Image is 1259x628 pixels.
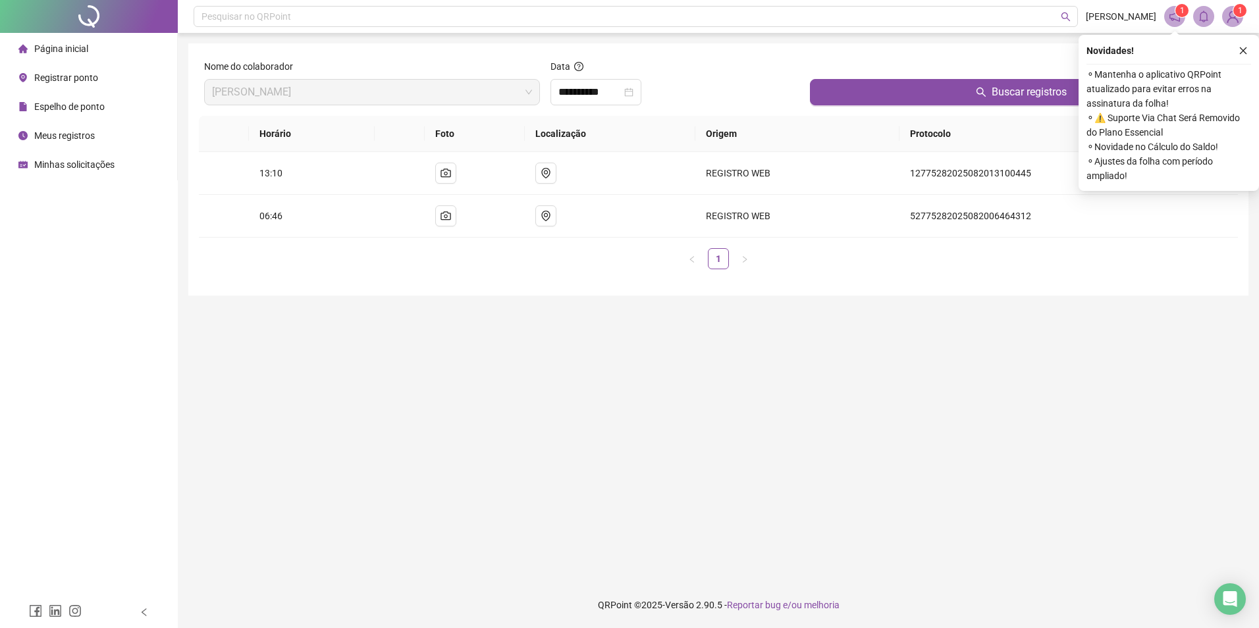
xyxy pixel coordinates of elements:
[899,195,1238,238] td: 52775282025082006464312
[18,44,28,53] span: home
[29,604,42,617] span: facebook
[1233,4,1246,17] sup: Atualize o seu contato no menu Meus Dados
[212,80,532,105] span: RYAN MATHEUS DE MAGALHÃES SANTOS
[34,159,115,170] span: Minhas solicitações
[741,255,749,263] span: right
[178,582,1259,628] footer: QRPoint © 2025 - 2.90.5 -
[709,249,728,269] a: 1
[34,72,98,83] span: Registrar ponto
[441,211,451,221] span: camera
[727,600,840,610] span: Reportar bug e/ou melhoria
[734,248,755,269] button: right
[249,116,374,152] th: Horário
[550,61,570,72] span: Data
[541,168,551,178] span: environment
[49,604,62,617] span: linkedin
[1180,6,1185,15] span: 1
[1086,67,1251,111] span: ⚬ Mantenha o aplicativo QRPoint atualizado para evitar erros na assinatura da folha!
[992,84,1067,100] span: Buscar registros
[695,116,899,152] th: Origem
[34,101,105,112] span: Espelho de ponto
[1061,12,1071,22] span: search
[1198,11,1210,22] span: bell
[665,600,694,610] span: Versão
[682,248,703,269] li: Página anterior
[140,608,149,617] span: left
[1214,583,1246,615] div: Open Intercom Messenger
[1086,140,1251,154] span: ⚬ Novidade no Cálculo do Saldo!
[695,195,899,238] td: REGISTRO WEB
[708,248,729,269] li: 1
[18,73,28,82] span: environment
[1175,4,1189,17] sup: 1
[259,168,282,178] span: 13:10
[525,116,695,152] th: Localização
[1086,111,1251,140] span: ⚬ ⚠️ Suporte Via Chat Será Removido do Plano Essencial
[899,116,1238,152] th: Protocolo
[259,211,282,221] span: 06:46
[899,152,1238,195] td: 12775282025082013100445
[68,604,82,617] span: instagram
[695,152,899,195] td: REGISTRO WEB
[1239,46,1248,55] span: close
[682,248,703,269] button: left
[18,102,28,111] span: file
[1238,6,1243,15] span: 1
[1169,11,1181,22] span: notification
[425,116,525,152] th: Foto
[1086,154,1251,183] span: ⚬ Ajustes da folha com período ampliado!
[441,168,451,178] span: camera
[734,248,755,269] li: Próxima página
[34,43,88,54] span: Página inicial
[574,62,583,71] span: question-circle
[18,131,28,140] span: clock-circle
[810,79,1233,105] button: Buscar registros
[541,211,551,221] span: environment
[1086,43,1134,58] span: Novidades !
[1086,9,1156,24] span: [PERSON_NAME]
[976,87,986,97] span: search
[688,255,696,263] span: left
[204,59,302,74] label: Nome do colaborador
[1223,7,1243,26] img: 90190
[34,130,95,141] span: Meus registros
[18,160,28,169] span: schedule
